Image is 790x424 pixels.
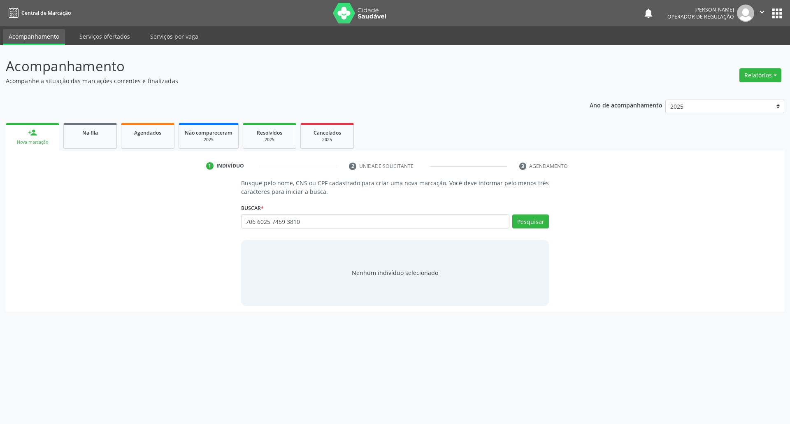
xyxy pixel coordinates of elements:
div: 2025 [307,137,348,143]
p: Acompanhamento [6,56,551,77]
button: apps [770,6,784,21]
span: Agendados [134,129,161,136]
span: Operador de regulação [667,13,734,20]
input: Busque por nome, CNS ou CPF [241,214,510,228]
button: Pesquisar [512,214,549,228]
div: 1 [206,162,214,170]
button: Relatórios [739,68,781,82]
span: Cancelados [314,129,341,136]
a: Central de Marcação [6,6,71,20]
p: Busque pelo nome, CNS ou CPF cadastrado para criar uma nova marcação. Você deve informar pelo men... [241,179,549,196]
a: Serviços ofertados [74,29,136,44]
button: notifications [643,7,654,19]
div: 2025 [185,137,232,143]
span: Resolvidos [257,129,282,136]
label: Buscar [241,202,264,214]
div: Indivíduo [216,162,244,170]
div: [PERSON_NAME] [667,6,734,13]
button:  [754,5,770,22]
span: Não compareceram [185,129,232,136]
p: Ano de acompanhamento [590,100,662,110]
span: Central de Marcação [21,9,71,16]
div: Nova marcação [12,139,53,145]
img: img [737,5,754,22]
i:  [757,7,767,16]
a: Acompanhamento [3,29,65,45]
div: Nenhum indivíduo selecionado [352,268,438,277]
div: 2025 [249,137,290,143]
a: Serviços por vaga [144,29,204,44]
span: Na fila [82,129,98,136]
div: person_add [28,128,37,137]
p: Acompanhe a situação das marcações correntes e finalizadas [6,77,551,85]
